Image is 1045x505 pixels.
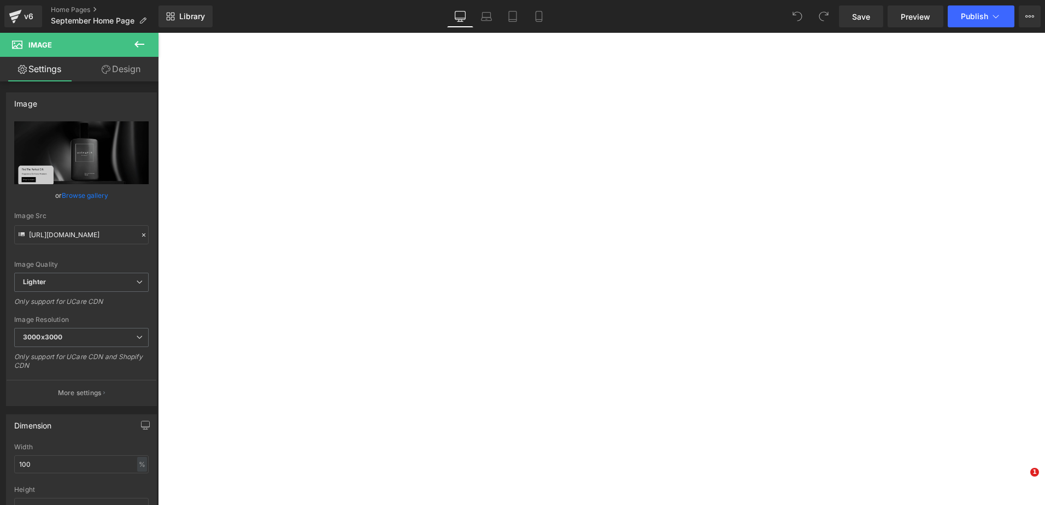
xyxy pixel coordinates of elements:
[14,455,149,473] input: auto
[901,11,930,22] span: Preview
[14,93,37,108] div: Image
[137,457,147,472] div: %
[1030,468,1039,477] span: 1
[51,5,158,14] a: Home Pages
[961,12,988,21] span: Publish
[526,5,552,27] a: Mobile
[7,380,156,406] button: More settings
[14,212,149,220] div: Image Src
[179,11,205,21] span: Library
[28,40,52,49] span: Image
[4,5,42,27] a: v6
[473,5,500,27] a: Laptop
[14,190,149,201] div: or
[14,261,149,268] div: Image Quality
[62,186,108,205] a: Browse gallery
[14,415,52,430] div: Dimension
[948,5,1014,27] button: Publish
[14,443,149,451] div: Width
[81,57,161,81] a: Design
[888,5,943,27] a: Preview
[58,388,102,398] p: More settings
[852,11,870,22] span: Save
[23,333,62,341] b: 3000x3000
[500,5,526,27] a: Tablet
[14,316,149,324] div: Image Resolution
[51,16,134,25] span: September Home Page
[14,297,149,313] div: Only support for UCare CDN
[23,278,46,286] b: Lighter
[14,353,149,377] div: Only support for UCare CDN and Shopify CDN
[22,9,36,24] div: v6
[1019,5,1041,27] button: More
[158,5,213,27] a: New Library
[1008,468,1034,494] iframe: Intercom live chat
[14,486,149,494] div: Height
[447,5,473,27] a: Desktop
[14,225,149,244] input: Link
[786,5,808,27] button: Undo
[813,5,835,27] button: Redo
